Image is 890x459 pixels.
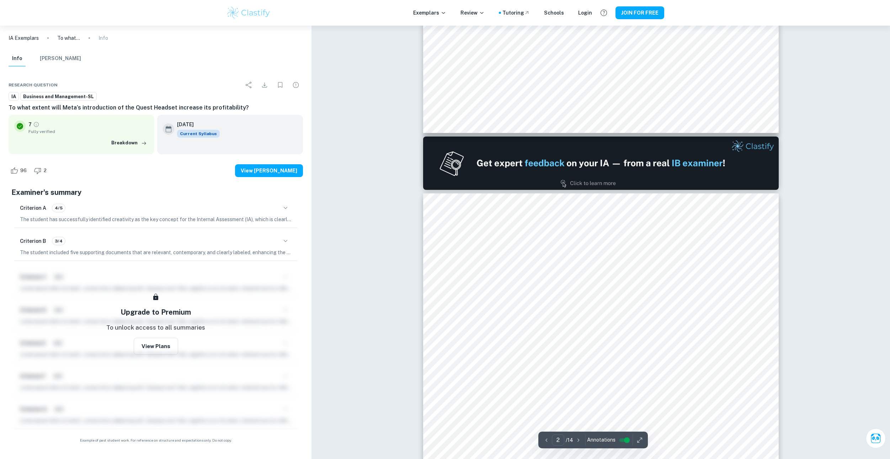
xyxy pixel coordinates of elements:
[9,93,18,100] span: IA
[615,6,664,19] button: JOIN FOR FREE
[289,78,303,92] div: Report issue
[33,121,39,128] a: Grade fully verified
[98,34,108,42] p: Info
[9,82,58,88] span: Research question
[20,215,292,223] p: The student has successfully identified creativity as the key concept for the Internal Assessment...
[16,167,31,174] span: 96
[20,204,46,212] h6: Criterion A
[21,93,96,100] span: Business and Management-SL
[20,249,292,256] p: The student included five supporting documents that are relevant, contemporary, and clearly label...
[9,92,19,101] a: IA
[9,34,39,42] a: IA Exemplars
[242,78,256,92] div: Share
[134,338,178,355] button: View Plans
[20,92,97,101] a: Business and Management-SL
[544,9,564,17] a: Schools
[866,428,886,448] button: Ask Clai
[40,167,50,174] span: 2
[57,34,80,42] p: To what extent will Meta’s introduction of the Quest Headset increase its profitability?
[110,138,149,148] button: Breakdown
[273,78,287,92] div: Bookmark
[106,323,205,332] p: To unlock access to all summaries
[177,130,220,138] span: Current Syllabus
[177,130,220,138] div: This exemplar is based on the current syllabus. Feel free to refer to it for inspiration/ideas wh...
[52,205,65,211] span: 4/5
[598,7,610,19] button: Help and Feedback
[20,237,46,245] h6: Criterion B
[566,436,573,444] p: / 14
[257,78,272,92] div: Download
[9,165,31,176] div: Like
[226,6,271,20] img: Clastify logo
[9,438,303,443] span: Example of past student work. For reference on structure and expectations only. Do not copy.
[40,51,81,66] button: [PERSON_NAME]
[32,165,50,176] div: Dislike
[177,121,214,128] h6: [DATE]
[52,238,65,244] span: 3/4
[413,9,446,17] p: Exemplars
[121,307,191,317] h5: Upgrade to Premium
[502,9,530,17] a: Tutoring
[423,137,779,190] img: Ad
[235,164,303,177] button: View [PERSON_NAME]
[578,9,592,17] a: Login
[9,51,26,66] button: Info
[11,187,300,198] h5: Examiner's summary
[28,121,32,128] p: 7
[587,436,615,444] span: Annotations
[28,128,149,135] span: Fully verified
[460,9,485,17] p: Review
[9,103,303,112] h6: To what extent will Meta’s introduction of the Quest Headset increase its profitability?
